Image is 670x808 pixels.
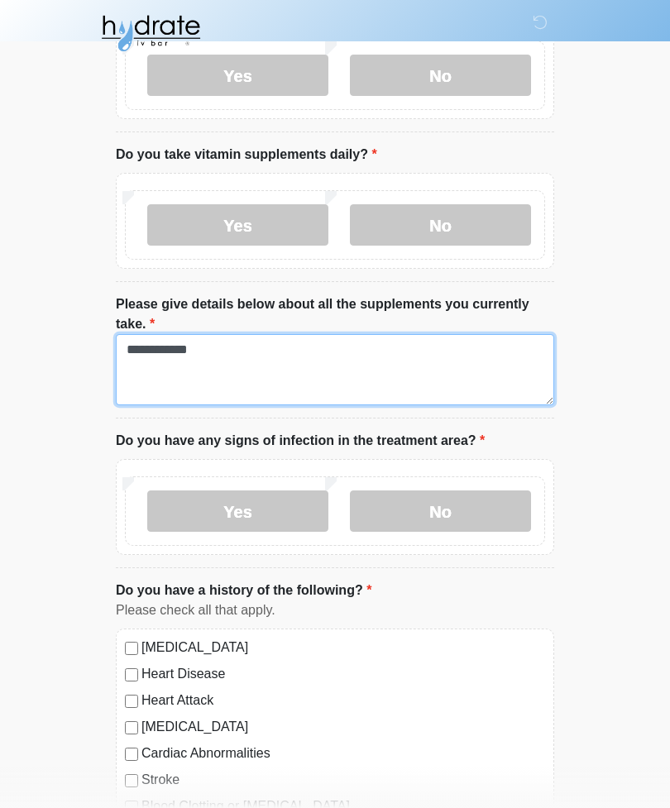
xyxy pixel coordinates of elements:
label: Heart Attack [141,691,545,710]
input: Cardiac Abnormalities [125,748,138,761]
label: [MEDICAL_DATA] [141,638,545,657]
label: No [350,204,531,246]
label: Yes [147,55,328,96]
label: No [350,55,531,96]
label: Do you have any signs of infection in the treatment area? [116,431,485,451]
label: Heart Disease [141,664,545,684]
img: Hydrate IV Bar - Fort Collins Logo [99,12,202,54]
input: Heart Disease [125,668,138,681]
input: Heart Attack [125,695,138,708]
label: Do you take vitamin supplements daily? [116,145,377,165]
label: Yes [147,204,328,246]
input: [MEDICAL_DATA] [125,721,138,734]
label: No [350,490,531,532]
input: Stroke [125,774,138,787]
label: Do you have a history of the following? [116,581,371,600]
label: Please give details below about all the supplements you currently take. [116,294,554,334]
div: Please check all that apply. [116,600,554,620]
label: Cardiac Abnormalities [141,743,545,763]
label: [MEDICAL_DATA] [141,717,545,737]
label: Stroke [141,770,545,790]
input: [MEDICAL_DATA] [125,642,138,655]
label: Yes [147,490,328,532]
